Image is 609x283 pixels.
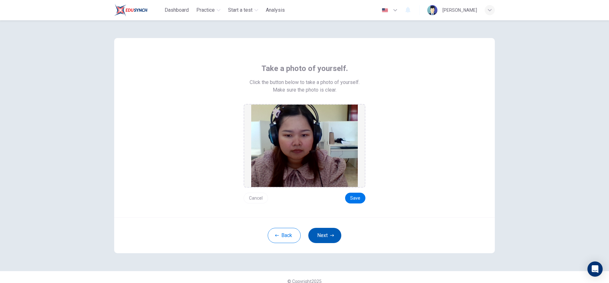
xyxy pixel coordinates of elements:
button: Back [268,228,301,243]
a: Train Test logo [114,4,162,16]
button: Next [308,228,341,243]
span: Click the button below to take a photo of yourself. [250,79,360,86]
span: Analysis [266,6,285,14]
button: Start a test [226,4,261,16]
button: Analysis [263,4,287,16]
span: Make sure the photo is clear. [273,86,337,94]
span: Dashboard [165,6,189,14]
span: Take a photo of yourself. [261,63,348,74]
button: Cancel [244,193,268,203]
img: Train Test logo [114,4,147,16]
button: Practice [194,4,223,16]
span: Start a test [228,6,252,14]
img: en [381,8,389,13]
img: preview screemshot [251,105,358,187]
div: Open Intercom Messenger [587,261,603,277]
img: Profile picture [427,5,437,15]
div: [PERSON_NAME] [442,6,477,14]
button: Save [345,193,365,203]
button: Dashboard [162,4,191,16]
span: Practice [196,6,215,14]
